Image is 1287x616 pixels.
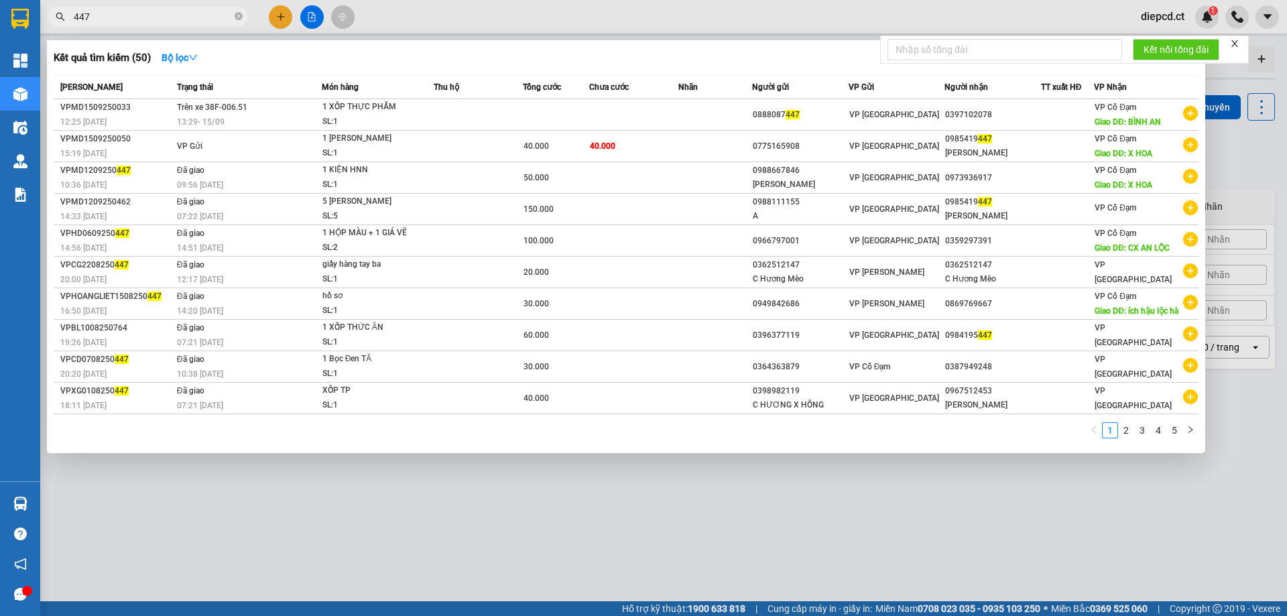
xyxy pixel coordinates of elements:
[13,54,27,68] img: dashboard-icon
[945,384,1040,398] div: 0967512453
[1167,423,1182,438] a: 5
[177,117,225,127] span: 13:29 - 15/09
[753,328,848,343] div: 0396377119
[524,330,549,340] span: 60.000
[188,53,198,62] span: down
[753,164,848,178] div: 0988667846
[849,110,939,119] span: VP [GEOGRAPHIC_DATA]
[524,173,549,182] span: 50.000
[590,141,615,151] span: 40.000
[1095,306,1178,316] span: Giao DĐ: ích hậu lộc hà
[1183,106,1198,121] span: plus-circle
[322,352,423,367] div: 1 Bọc Đen TĂ
[115,355,129,364] span: 447
[322,131,423,146] div: 1 [PERSON_NAME]
[678,82,698,92] span: Nhãn
[523,82,561,92] span: Tổng cước
[786,110,800,119] span: 447
[60,117,107,127] span: 12:25 [DATE]
[978,197,992,206] span: 447
[753,384,848,398] div: 0398982119
[177,212,223,221] span: 07:22 [DATE]
[1183,200,1198,215] span: plus-circle
[1144,42,1209,57] span: Kết nối tổng đài
[60,258,173,272] div: VPCG2208250
[177,166,204,175] span: Đã giao
[177,197,204,206] span: Đã giao
[177,82,213,92] span: Trạng thái
[1166,422,1182,438] li: 5
[1095,355,1172,379] span: VP [GEOGRAPHIC_DATA]
[60,212,107,221] span: 14:33 [DATE]
[945,209,1040,223] div: [PERSON_NAME]
[60,227,173,241] div: VPHD0609250
[849,173,939,182] span: VP [GEOGRAPHIC_DATA]
[322,146,423,161] div: SL: 1
[177,355,204,364] span: Đã giao
[115,386,129,395] span: 447
[753,195,848,209] div: 0988111155
[753,209,848,223] div: A
[1095,292,1136,301] span: VP Cổ Đạm
[887,39,1122,60] input: Nhập số tổng đài
[54,51,151,65] h3: Kết quả tìm kiếm ( 50 )
[322,335,423,350] div: SL: 1
[1118,422,1134,438] li: 2
[1135,423,1150,438] a: 3
[945,258,1040,272] div: 0362512147
[1186,426,1194,434] span: right
[753,398,848,412] div: C HƯƠNG X HỒNG
[849,141,939,151] span: VP [GEOGRAPHIC_DATA]
[849,362,891,371] span: VP Cổ Đạm
[115,260,129,269] span: 447
[13,154,27,168] img: warehouse-icon
[322,226,423,241] div: 1 HỘP MÀU + 1 GIÁ VẼ
[115,229,129,238] span: 447
[60,275,107,284] span: 20:00 [DATE]
[1095,260,1172,284] span: VP [GEOGRAPHIC_DATA]
[1090,426,1098,434] span: left
[177,275,223,284] span: 12:17 [DATE]
[1134,422,1150,438] li: 3
[1086,422,1102,438] li: Previous Page
[1095,203,1136,212] span: VP Cổ Đạm
[177,306,223,316] span: 14:20 [DATE]
[1183,358,1198,373] span: plus-circle
[60,290,173,304] div: VPHOANGLIET1508250
[322,289,423,304] div: hồ sơ
[1086,422,1102,438] button: left
[944,82,988,92] span: Người nhận
[945,108,1040,122] div: 0397102078
[1183,389,1198,404] span: plus-circle
[1151,423,1166,438] a: 4
[177,386,204,395] span: Đã giao
[524,267,549,277] span: 20.000
[14,558,27,570] span: notification
[849,82,874,92] span: VP Gửi
[322,194,423,209] div: 5 [PERSON_NAME]
[151,47,208,68] button: Bộ lọcdown
[753,360,848,374] div: 0364363879
[177,141,202,151] span: VP Gửi
[177,369,223,379] span: 10:38 [DATE]
[322,178,423,192] div: SL: 1
[589,82,629,92] span: Chưa cước
[434,82,459,92] span: Thu hộ
[60,149,107,158] span: 15:19 [DATE]
[322,100,423,115] div: 1 XỐP THỰC PHẨM
[524,204,554,214] span: 150.000
[1119,423,1133,438] a: 2
[978,134,992,143] span: 447
[177,229,204,238] span: Đã giao
[753,178,848,192] div: [PERSON_NAME]
[177,103,247,112] span: Trên xe 38F-006.51
[1041,82,1082,92] span: TT xuất HĐ
[60,353,173,367] div: VPCD0708250
[322,367,423,381] div: SL: 1
[322,163,423,178] div: 1 KIỆN HNN
[177,323,204,332] span: Đã giao
[13,188,27,202] img: solution-icon
[60,384,173,398] div: VPXG0108250
[14,528,27,540] span: question-circle
[13,121,27,135] img: warehouse-icon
